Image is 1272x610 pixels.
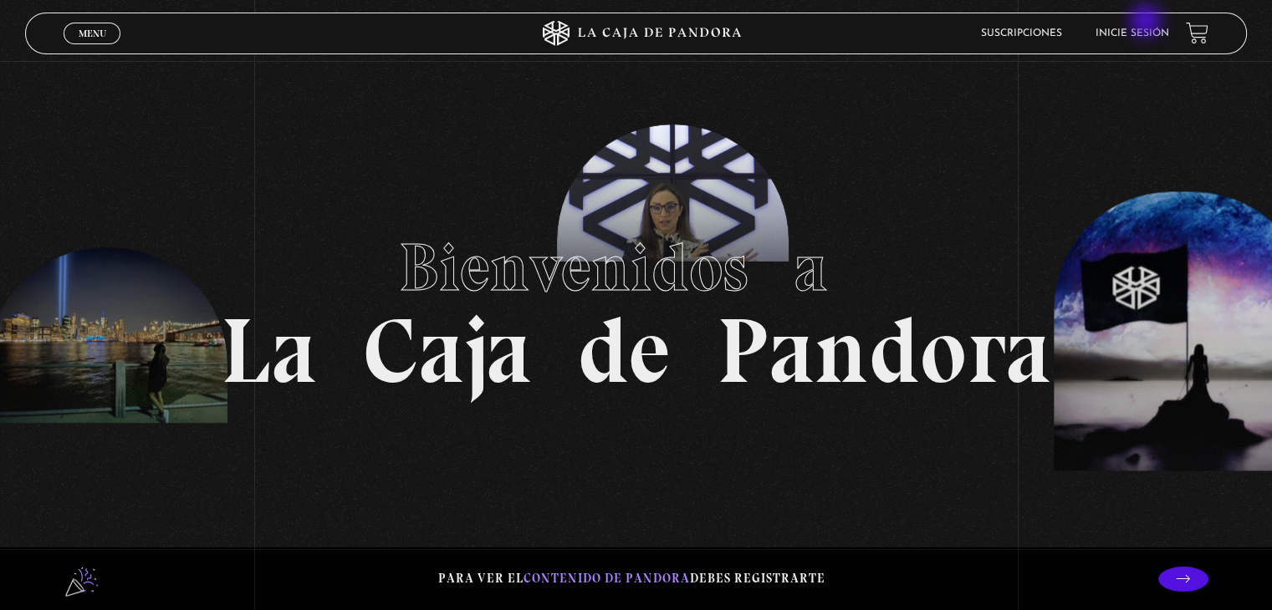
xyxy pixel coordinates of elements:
span: Menu [79,28,106,38]
span: contenido de Pandora [524,571,690,586]
a: Inicie sesión [1096,28,1169,38]
h1: La Caja de Pandora [221,213,1051,397]
span: Cerrar [73,42,112,53]
p: Para ver el debes registrarte [438,567,825,590]
span: Bienvenidos a [399,227,874,308]
a: Suscripciones [981,28,1062,38]
a: View your shopping cart [1186,22,1208,44]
